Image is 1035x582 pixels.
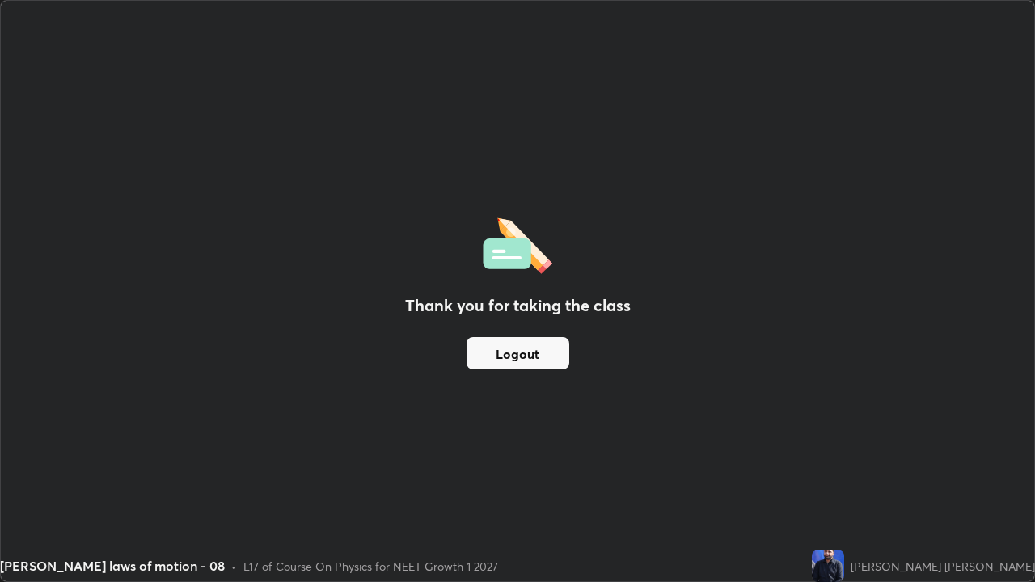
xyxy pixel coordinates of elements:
[483,213,552,274] img: offlineFeedback.1438e8b3.svg
[851,558,1035,575] div: [PERSON_NAME] [PERSON_NAME]
[812,550,844,582] img: f34a0ffe40ef4429b3e21018fb94e939.jpg
[243,558,498,575] div: L17 of Course On Physics for NEET Growth 1 2027
[231,558,237,575] div: •
[405,293,631,318] h2: Thank you for taking the class
[467,337,569,369] button: Logout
